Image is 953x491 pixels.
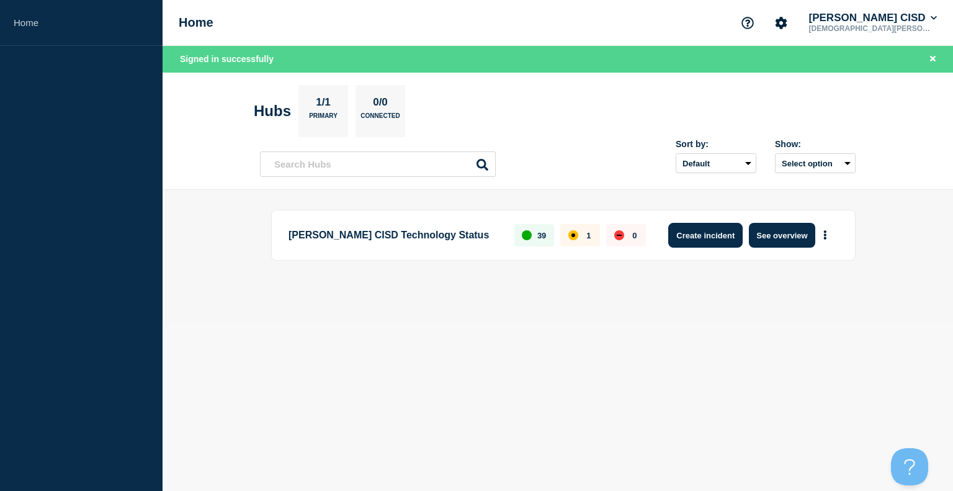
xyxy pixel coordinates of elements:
button: More actions [817,224,833,247]
p: Primary [309,112,338,125]
h2: Hubs [254,102,291,120]
div: Sort by: [676,139,756,149]
p: 0/0 [369,96,393,112]
p: 39 [537,231,546,240]
button: [PERSON_NAME] CISD [807,12,939,24]
p: 0 [632,231,637,240]
p: 1/1 [311,96,336,112]
button: Select option [775,153,856,173]
p: [PERSON_NAME] CISD Technology Status [289,223,500,248]
button: Create incident [668,223,743,248]
p: 1 [586,231,591,240]
h1: Home [179,16,213,30]
input: Search Hubs [260,151,496,177]
div: Show: [775,139,856,149]
p: Connected [360,112,400,125]
select: Sort by [676,153,756,173]
div: affected [568,230,578,240]
span: Signed in successfully [180,54,274,64]
button: See overview [749,223,815,248]
p: [DEMOGRAPHIC_DATA][PERSON_NAME] [807,24,936,33]
button: Account settings [768,10,794,36]
iframe: Help Scout Beacon - Open [891,448,928,485]
button: Support [735,10,761,36]
div: up [522,230,532,240]
div: down [614,230,624,240]
button: Close banner [925,52,941,66]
